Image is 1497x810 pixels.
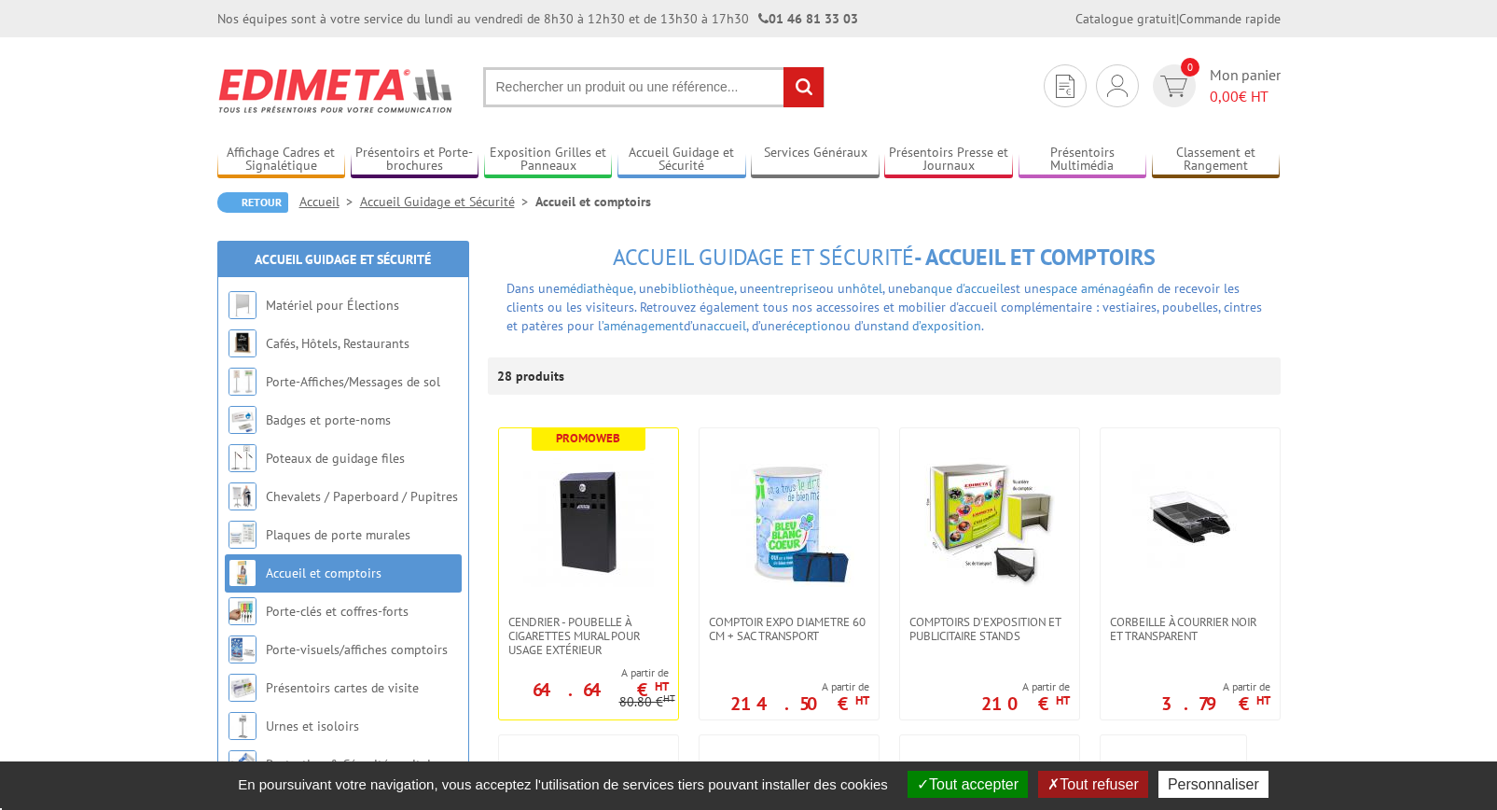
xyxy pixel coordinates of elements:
[783,67,824,107] input: rechercher
[1210,64,1281,107] span: Mon panier
[1152,145,1281,175] a: Classement et Rangement
[299,193,360,210] a: Accueil
[981,698,1070,709] p: 210 €
[1056,692,1070,708] sup: HT
[217,9,858,28] div: Nos équipes sont à votre service du lundi au vendredi de 8h30 à 12h30 et de 13h30 à 17h30
[229,635,256,663] img: Porte-visuels/affiches comptoirs
[483,67,825,107] input: Rechercher un produit ou une référence...
[709,615,869,643] span: Comptoir Expo diametre 60 cm + Sac transport
[506,280,909,297] font: Dans une , une , une ou un , une
[229,776,897,792] span: En poursuivant votre navigation, vous acceptez l'utilisation de services tiers pouvant installer ...
[535,192,651,211] li: Accueil et comptoirs
[909,615,1070,643] span: Comptoirs d'exposition et publicitaire stands
[1161,698,1270,709] p: 3.79 €
[761,280,819,297] a: entreprise
[499,615,678,657] a: CENDRIER - POUBELLE À CIGARETTES MURAL POUR USAGE EXTÉRIEUR
[619,695,675,709] p: 80.80 €
[900,615,1079,643] a: Comptoirs d'exposition et publicitaire stands
[1210,87,1239,105] span: 0,00
[266,450,405,467] a: Poteaux de guidage files
[730,698,869,709] p: 214.50 €
[488,245,1281,270] h1: - Accueil et comptoirs
[360,193,535,210] a: Accueil Guidage et Sécurité
[1161,679,1270,694] span: A partir de
[229,291,256,319] img: Matériel pour Élections
[560,280,633,297] a: médiathèque
[1256,692,1270,708] sup: HT
[229,559,256,587] img: Accueil et comptoirs
[878,317,981,334] a: stand d’exposition
[229,674,256,702] img: Présentoirs cartes de visite
[484,145,613,175] a: Exposition Grilles et Panneaux
[351,145,479,175] a: Présentoirs et Porte-brochures
[617,145,746,175] a: Accueil Guidage et Sécurité
[266,756,442,773] a: Protection & Sécurité sanitaire
[266,373,440,390] a: Porte-Affiches/Messages de sol
[255,251,431,268] a: Accueil Guidage et Sécurité
[981,679,1070,694] span: A partir de
[1148,64,1281,107] a: devis rapide 0 Mon panier 0,00€ HT
[1075,10,1176,27] a: Catalogue gratuit
[1056,75,1074,98] img: devis rapide
[1075,9,1281,28] div: |
[533,684,669,695] p: 64.64 €
[884,145,1013,175] a: Présentoirs Presse et Journaux
[1107,75,1128,97] img: devis rapide
[751,145,880,175] a: Services Généraux
[266,335,409,352] a: Cafés, Hôtels, Restaurants
[508,615,669,657] span: CENDRIER - POUBELLE À CIGARETTES MURAL POUR USAGE EXTÉRIEUR
[229,750,256,778] img: Protection & Sécurité sanitaire
[266,297,399,314] a: Matériel pour Élections
[229,521,256,549] img: Plaques de porte murales
[266,565,381,581] a: Accueil et comptoirs
[266,488,458,505] a: Chevalets / Paperboard / Pupitres
[266,526,410,543] a: Plaques de porte murales
[229,368,256,396] img: Porte-Affiches/Messages de sol
[909,280,1004,297] a: banque d'accueil
[852,280,882,297] a: hôtel
[1019,145,1147,175] a: Présentoirs Multimédia
[663,691,675,705] sup: HT
[266,718,359,734] a: Urnes et isoloirs
[229,329,256,357] img: Cafés, Hôtels, Restaurants
[523,456,654,587] img: CENDRIER - POUBELLE À CIGARETTES MURAL POUR USAGE EXTÉRIEUR
[229,712,256,740] img: Urnes et isoloirs
[1101,615,1280,643] a: Corbeille à courrier noir et transparent
[782,317,836,334] a: réception
[266,641,448,658] a: Porte-visuels/affiches comptoirs
[655,678,669,694] sup: HT
[499,665,669,680] span: A partir de
[855,692,869,708] sup: HT
[1179,10,1281,27] a: Commande rapide
[1125,456,1255,587] img: Corbeille à courrier noir et transparent
[924,456,1055,587] img: Comptoirs d'exposition et publicitaire stands
[758,10,858,27] strong: 01 46 81 33 03
[908,771,1028,798] button: Tout accepter
[1210,86,1281,107] span: € HT
[700,615,879,643] a: Comptoir Expo diametre 60 cm + Sac transport
[266,603,409,620] a: Porte-clés et coffres-forts
[229,406,256,434] img: Badges et porte-noms
[229,444,256,472] img: Poteaux de guidage files
[266,679,419,696] a: Présentoirs cartes de visite
[746,317,984,334] span: , d’une ou d’un .
[266,412,391,428] a: Badges et porte-noms
[1038,771,1147,798] button: Tout refuser
[730,679,869,694] span: A partir de
[229,482,256,510] img: Chevalets / Paperboard / Pupitres
[1160,76,1187,97] img: devis rapide
[217,145,346,175] a: Affichage Cadres et Signalétique
[497,357,567,395] p: 28 produits
[602,317,684,334] a: ’aménagement
[217,56,455,125] img: Edimeta
[1110,615,1270,643] span: Corbeille à courrier noir et transparent
[1039,280,1132,297] a: espace aménagé
[556,430,620,446] b: Promoweb
[217,192,288,213] a: Retour
[1181,58,1199,77] span: 0
[1158,771,1268,798] button: Personnaliser (fenêtre modale)
[229,597,256,625] img: Porte-clés et coffres-forts
[707,317,746,334] a: accueil
[506,280,1262,334] span: est un afin de recevoir les clients ou les visiteurs. Retrouvez également tous nos accessoires et...
[724,456,854,587] img: Comptoir Expo diametre 60 cm + Sac transport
